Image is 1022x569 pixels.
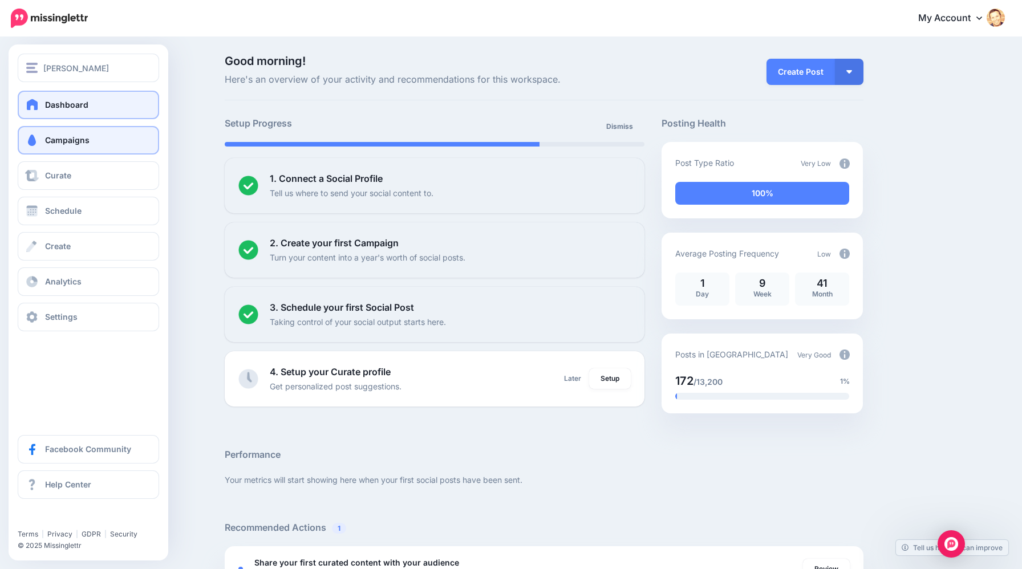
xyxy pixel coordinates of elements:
a: Settings [18,303,159,331]
img: checked-circle.png [238,176,258,196]
h5: Recommended Actions [225,521,863,535]
span: Month [812,290,833,298]
p: Turn your content into a year's worth of social posts. [270,251,465,264]
span: 1 [332,523,346,534]
span: | [42,530,44,538]
span: [PERSON_NAME] [43,62,109,75]
b: 4. Setup your Curate profile [270,366,391,377]
img: info-circle-grey.png [839,249,850,259]
a: Facebook Community [18,435,159,464]
span: Facebook Community [45,444,131,454]
a: Setup [589,368,631,389]
img: clock-grey.png [238,369,258,389]
img: Missinglettr [11,9,88,28]
p: Posts in [GEOGRAPHIC_DATA] [675,348,788,361]
a: Curate [18,161,159,190]
a: Security [110,530,137,538]
h5: Performance [225,448,863,462]
a: Privacy [47,530,72,538]
h5: Posting Health [662,116,863,131]
span: Day [696,290,709,298]
b: 1. Connect a Social Profile [270,173,383,184]
b: Share your first curated content with your audience [254,558,459,567]
li: © 2025 Missinglettr [18,540,168,551]
span: Very Low [801,159,831,168]
p: Taking control of your social output starts here. [270,315,446,328]
span: Very Good [797,351,831,359]
h5: Setup Progress [225,116,435,131]
span: Help Center [45,479,91,489]
a: Dismiss [599,116,640,137]
iframe: Twitter Follow Button [18,513,106,525]
a: Help Center [18,470,159,499]
span: Low [817,250,831,258]
img: menu.png [26,63,38,73]
b: 2. Create your first Campaign [270,237,399,249]
a: Campaigns [18,126,159,155]
p: 9 [741,278,784,288]
div: 1% of your posts in the last 30 days have been from Drip Campaigns [675,393,677,400]
a: My Account [907,5,1005,32]
p: 1 [681,278,724,288]
b: 3. Schedule your first Social Post [270,302,414,313]
span: | [104,530,107,538]
span: Curate [45,170,71,180]
a: Later [557,368,588,389]
p: Average Posting Frequency [675,247,779,260]
p: Get personalized post suggestions. [270,380,401,393]
span: 172 [675,374,693,388]
span: Campaigns [45,135,90,145]
a: GDPR [82,530,101,538]
span: Settings [45,312,78,322]
img: info-circle-grey.png [839,158,850,169]
p: Post Type Ratio [675,156,734,169]
img: arrow-down-white.png [846,70,852,74]
a: Tell us how we can improve [896,540,1008,555]
img: checked-circle.png [238,240,258,260]
span: Dashboard [45,100,88,109]
span: Good morning! [225,54,306,68]
span: 1% [840,376,850,387]
a: Terms [18,530,38,538]
img: checked-circle.png [238,304,258,324]
p: Tell us where to send your social content to. [270,186,433,200]
span: Create [45,241,71,251]
p: Your metrics will start showing here when your first social posts have been sent. [225,473,863,486]
a: Dashboard [18,91,159,119]
span: | [76,530,78,538]
p: 41 [801,278,843,288]
img: info-circle-grey.png [839,349,850,360]
span: /13,200 [693,377,723,387]
span: Here's an overview of your activity and recommendations for this workspace. [225,72,645,87]
button: [PERSON_NAME] [18,54,159,82]
a: Schedule [18,197,159,225]
span: Week [753,290,772,298]
span: Analytics [45,277,82,286]
div: 100% of your posts in the last 30 days have been from Drip Campaigns [675,182,849,205]
span: Schedule [45,206,82,216]
a: Create [18,232,159,261]
a: Analytics [18,267,159,296]
a: Create Post [766,59,835,85]
div: Open Intercom Messenger [938,530,965,558]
